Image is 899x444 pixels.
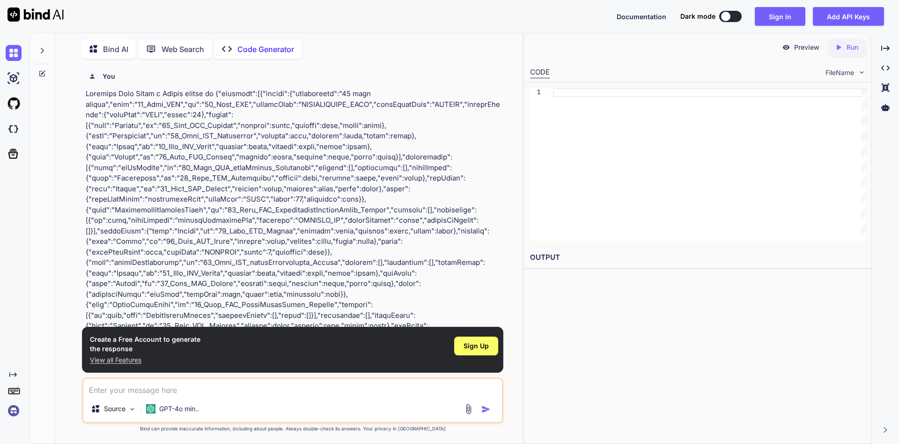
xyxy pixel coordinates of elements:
button: Documentation [617,12,666,22]
p: Web Search [162,44,204,55]
p: Bind AI [103,44,128,55]
button: Add API Keys [813,7,884,26]
h2: OUTPUT [524,247,871,269]
img: ai-studio [6,70,22,86]
p: Bind can provide inaccurate information, including about people. Always double-check its answers.... [82,425,503,432]
img: Bind AI [7,8,64,22]
p: Preview [794,43,819,52]
p: Source [104,404,125,414]
img: Pick Models [128,405,136,413]
h6: You [103,72,115,81]
p: Run [847,43,858,52]
img: chat [6,45,22,61]
h1: Create a Free Account to generate the response [90,335,200,354]
p: View all Features [90,355,200,365]
span: FileName [825,68,854,77]
p: Loremips Dolo Sitam c Adipis elitse do {"eiusmodt":[{"incidi":{"utlaboreetd":"45 magn aliqua","en... [86,89,501,363]
span: Documentation [617,13,666,21]
span: Sign Up [464,341,489,351]
div: CODE [530,67,550,78]
img: GPT-4o mini [146,404,155,414]
img: chevron down [858,68,866,76]
img: icon [481,405,491,414]
img: darkCloudIdeIcon [6,121,22,137]
img: signin [6,403,22,419]
p: Code Generator [237,44,294,55]
img: attachment [463,404,474,414]
img: githubLight [6,96,22,112]
button: Sign in [755,7,805,26]
div: 1 [530,88,541,97]
img: preview [782,43,790,52]
span: Dark mode [680,12,715,21]
p: GPT-4o min.. [159,404,199,414]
